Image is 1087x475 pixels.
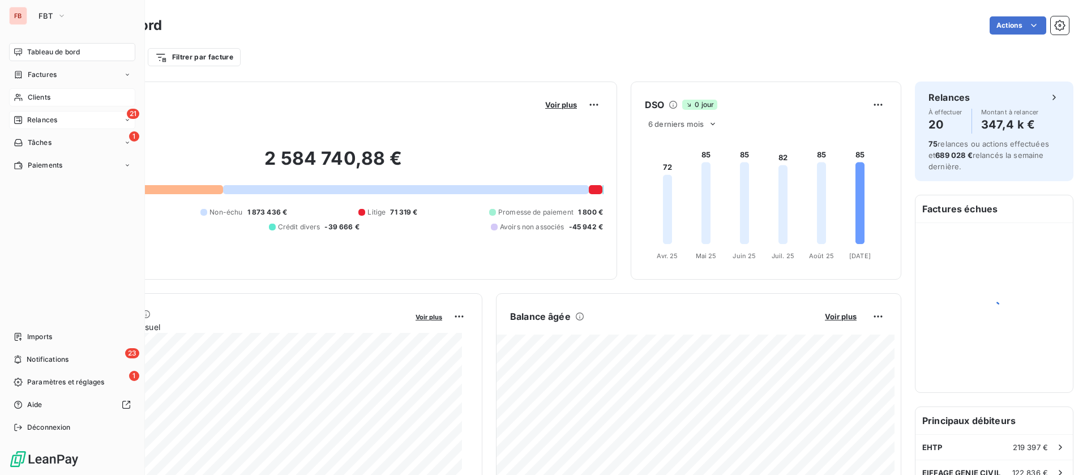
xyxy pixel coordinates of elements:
span: -45 942 € [569,222,603,232]
tspan: Juin 25 [733,252,756,260]
tspan: Avr. 25 [657,252,678,260]
span: À effectuer [928,109,962,115]
span: -39 666 € [324,222,359,232]
span: 21 [127,109,139,119]
span: Tableau de bord [27,47,80,57]
h6: DSO [645,98,664,112]
h6: Principaux débiteurs [915,407,1073,434]
span: Paiements [28,160,62,170]
h6: Relances [928,91,970,104]
span: 0 jour [682,100,717,110]
span: 75 [928,139,938,148]
button: Actions [990,16,1046,35]
span: Voir plus [825,312,857,321]
img: Logo LeanPay [9,450,79,468]
span: Voir plus [545,100,577,109]
span: Chiffre d'affaires mensuel [64,321,408,333]
span: 1 800 € [578,207,603,217]
span: Imports [27,332,52,342]
span: Non-échu [209,207,242,217]
tspan: [DATE] [849,252,871,260]
span: 23 [125,348,139,358]
span: Relances [27,115,57,125]
span: 1 873 436 € [247,207,288,217]
button: Voir plus [542,100,580,110]
span: 6 derniers mois [648,119,704,129]
span: Déconnexion [27,422,71,433]
button: Filtrer par facture [148,48,241,66]
span: Litige [367,207,386,217]
h2: 2 584 740,88 € [64,147,603,181]
span: Promesse de paiement [498,207,574,217]
span: Factures [28,70,57,80]
h4: 20 [928,115,962,134]
div: FB [9,7,27,25]
span: Voir plus [416,313,442,321]
tspan: Mai 25 [696,252,717,260]
span: 689 028 € [935,151,972,160]
a: Aide [9,396,135,414]
span: Aide [27,400,42,410]
button: Voir plus [821,311,860,322]
h6: Factures échues [915,195,1073,222]
span: Notifications [27,354,69,365]
span: Paramètres et réglages [27,377,104,387]
span: 71 319 € [390,207,417,217]
span: 1 [129,371,139,381]
span: Tâches [28,138,52,148]
span: FBT [38,11,53,20]
span: Avoirs non associés [500,222,564,232]
button: Voir plus [412,311,446,322]
tspan: Août 25 [809,252,834,260]
span: Clients [28,92,50,102]
span: EHTP [922,443,943,452]
span: 219 397 € [1013,443,1048,452]
span: relances ou actions effectuées et relancés la semaine dernière. [928,139,1049,171]
h4: 347,4 k € [981,115,1039,134]
span: 1 [129,131,139,142]
iframe: Intercom live chat [1049,437,1076,464]
h6: Balance âgée [510,310,571,323]
span: Crédit divers [278,222,320,232]
span: Montant à relancer [981,109,1039,115]
tspan: Juil. 25 [772,252,794,260]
